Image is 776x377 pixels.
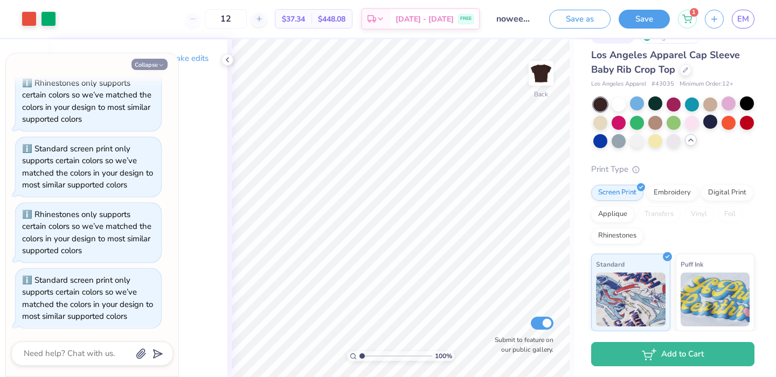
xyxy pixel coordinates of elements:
[717,206,743,222] div: Foil
[131,59,168,70] button: Collapse
[681,273,750,326] img: Puff Ink
[396,13,454,25] span: [DATE] - [DATE]
[684,206,714,222] div: Vinyl
[591,342,754,366] button: Add to Cart
[652,80,674,89] span: # 43035
[591,228,643,244] div: Rhinestones
[549,10,611,29] button: Save as
[638,206,681,222] div: Transfers
[647,185,698,201] div: Embroidery
[318,13,345,25] span: $448.08
[534,89,548,99] div: Back
[460,15,472,23] span: FREE
[66,52,210,77] p: Select part of your design to make edits in this panel
[596,259,625,270] span: Standard
[435,351,452,361] span: 100 %
[737,13,749,25] span: EM
[690,8,698,17] span: 1
[591,163,754,176] div: Print Type
[22,78,151,125] div: Rhinestones only supports certain colors so we’ve matched the colors in your design to most simil...
[530,62,552,84] img: Back
[591,185,643,201] div: Screen Print
[22,143,153,191] div: Standard screen print only supports certain colors so we’ve matched the colors in your design to ...
[619,10,670,29] button: Save
[732,10,754,29] a: EM
[22,275,153,322] div: Standard screen print only supports certain colors so we’ve matched the colors in your design to ...
[205,9,247,29] input: – –
[591,206,634,222] div: Applique
[282,13,305,25] span: $37.34
[681,259,703,270] span: Puff Ink
[489,335,553,354] label: Submit to feature on our public gallery.
[488,8,541,30] input: Untitled Design
[701,185,753,201] div: Digital Print
[591,48,740,76] span: Los Angeles Apparel Cap Sleeve Baby Rib Crop Top
[22,209,151,256] div: Rhinestones only supports certain colors so we’ve matched the colors in your design to most simil...
[591,80,646,89] span: Los Angeles Apparel
[680,80,733,89] span: Minimum Order: 12 +
[596,273,666,326] img: Standard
